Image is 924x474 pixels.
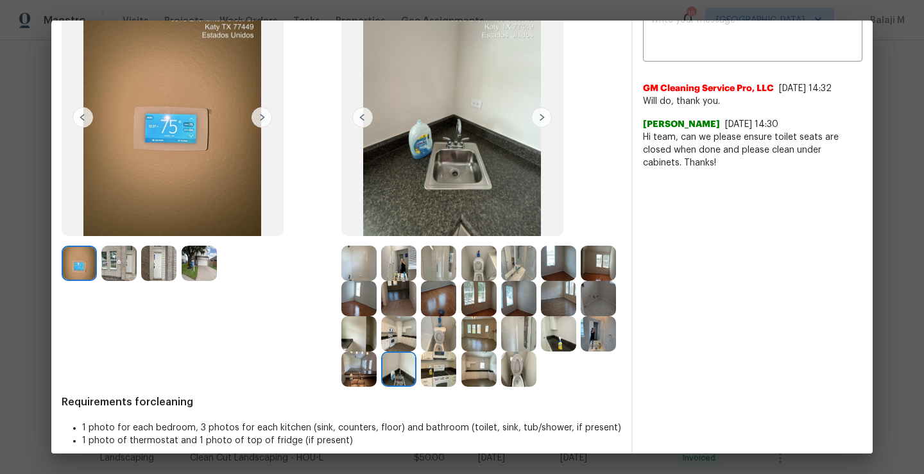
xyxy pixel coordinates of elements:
span: [DATE] 14:30 [725,120,778,129]
img: right-chevron-button-url [252,107,272,128]
img: left-chevron-button-url [352,107,373,128]
li: 1 photo of thermostat and 1 photo of top of fridge (if present) [82,434,621,447]
span: GM Cleaning Service Pro, LLC [643,82,774,95]
span: [DATE] 14:32 [779,84,832,93]
li: 1 photo for each bedroom, 3 photos for each kitchen (sink, counters, floor) and bathroom (toilet,... [82,421,621,434]
span: Requirements for cleaning [62,396,621,409]
span: [PERSON_NAME] [643,118,720,131]
span: Will do, thank you. [643,95,862,108]
span: Hi team, can we please ensure toilet seats are closed when done and please clean under cabinets. ... [643,131,862,169]
img: left-chevron-button-url [73,107,93,128]
img: right-chevron-button-url [531,107,552,128]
